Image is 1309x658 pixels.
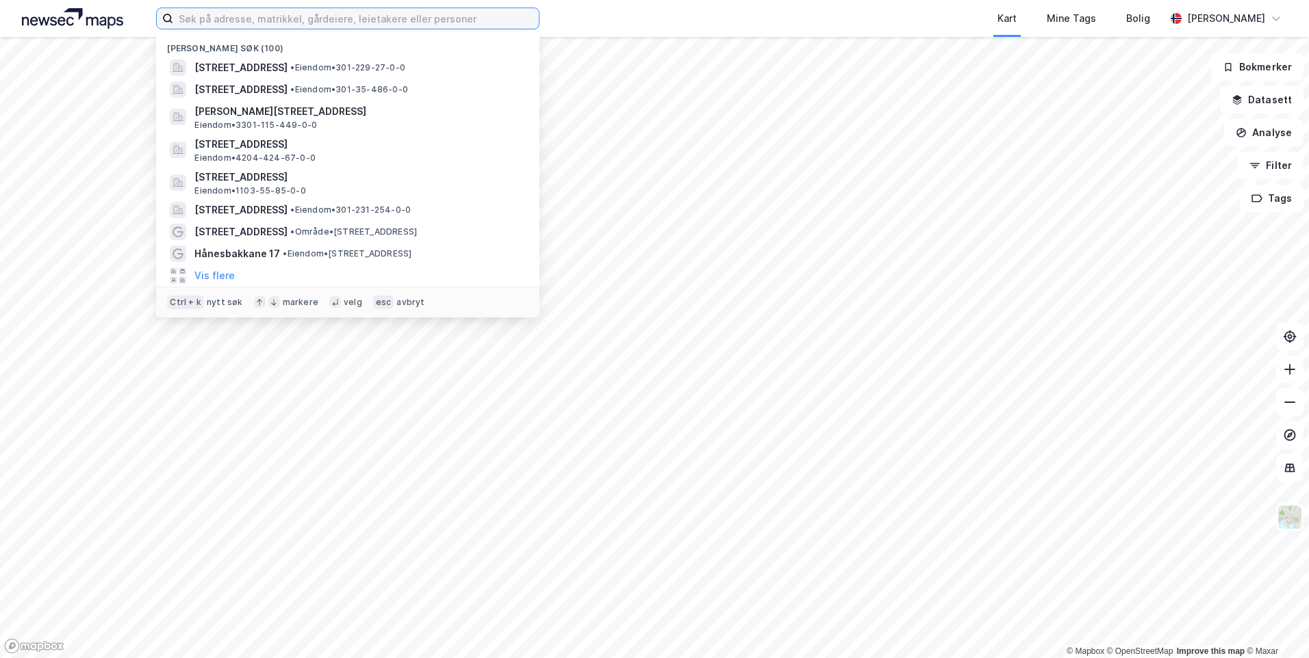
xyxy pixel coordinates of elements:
span: • [290,226,294,237]
div: esc [373,295,394,309]
span: [STREET_ADDRESS] [194,136,523,153]
button: Datasett [1220,86,1304,114]
span: • [290,62,294,73]
span: Eiendom • 301-35-486-0-0 [290,84,408,95]
a: Mapbox homepage [4,638,64,654]
div: nytt søk [207,297,243,308]
span: [STREET_ADDRESS] [194,224,288,240]
button: Analyse [1224,119,1304,146]
button: Tags [1240,185,1304,212]
div: velg [344,297,362,308]
img: logo.a4113a55bc3d86da70a041830d287a7e.svg [22,8,123,29]
div: Kart [997,10,1017,27]
span: • [290,205,294,215]
div: markere [283,297,318,308]
span: [STREET_ADDRESS] [194,202,288,218]
span: Eiendom • 4204-424-67-0-0 [194,153,316,163]
span: Eiendom • 3301-115-449-0-0 [194,120,317,131]
span: [STREET_ADDRESS] [194,81,288,98]
img: Z [1277,504,1303,530]
span: Hånesbakkane 17 [194,246,280,262]
div: avbryt [396,297,424,308]
button: Bokmerker [1211,53,1304,81]
iframe: Chat Widget [1241,592,1309,658]
span: [STREET_ADDRESS] [194,169,523,185]
a: OpenStreetMap [1107,646,1173,656]
a: Mapbox [1067,646,1104,656]
input: Søk på adresse, matrikkel, gårdeiere, leietakere eller personer [173,8,539,29]
div: Ctrl + k [167,295,204,309]
span: Område • [STREET_ADDRESS] [290,226,417,237]
span: Eiendom • 1103-55-85-0-0 [194,185,305,196]
button: Vis flere [194,267,235,284]
div: [PERSON_NAME] søk (100) [156,32,539,57]
span: Eiendom • 301-229-27-0-0 [290,62,405,73]
span: Eiendom • [STREET_ADDRESS] [283,248,411,259]
span: Eiendom • 301-231-254-0-0 [290,205,411,215]
div: [PERSON_NAME] [1187,10,1265,27]
span: • [290,84,294,94]
span: [STREET_ADDRESS] [194,60,288,76]
a: Improve this map [1177,646,1245,656]
span: • [283,248,287,259]
span: [PERSON_NAME][STREET_ADDRESS] [194,103,523,120]
div: Mine Tags [1047,10,1096,27]
div: Bolig [1126,10,1150,27]
button: Filter [1238,152,1304,179]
